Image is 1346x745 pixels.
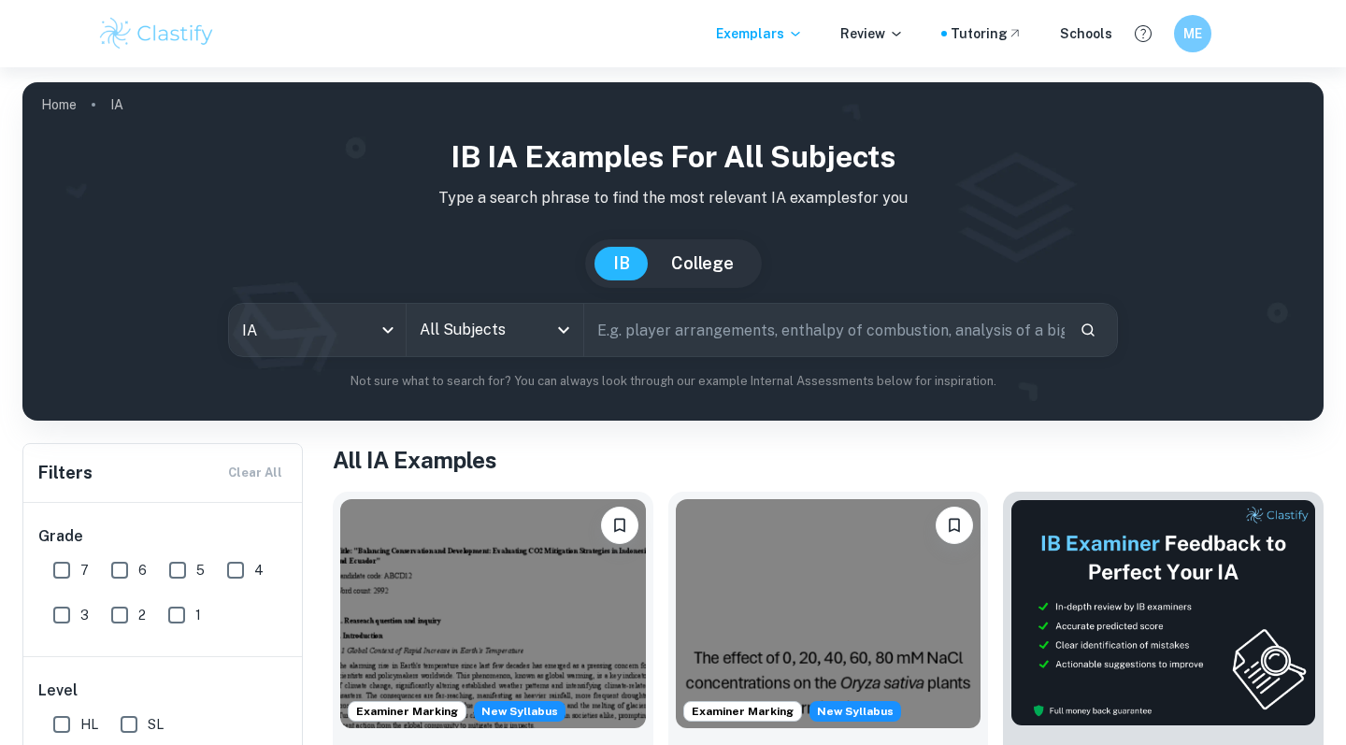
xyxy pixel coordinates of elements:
[196,560,205,580] span: 5
[80,560,89,580] span: 7
[229,304,406,356] div: IA
[340,499,646,728] img: ESS IA example thumbnail: To what extent do CO2 emissions contribu
[37,135,1309,179] h1: IB IA examples for all subjects
[594,247,649,280] button: IB
[551,317,577,343] button: Open
[38,525,289,548] h6: Grade
[1010,499,1316,726] img: Thumbnail
[676,499,981,728] img: ESS IA example thumbnail: To what extent do diPerent NaCl concentr
[37,372,1309,391] p: Not sure what to search for? You can always look through our example Internal Assessments below f...
[1072,314,1104,346] button: Search
[809,701,901,722] div: Starting from the May 2026 session, the ESS IA requirements have changed. We created this exempla...
[38,460,93,486] h6: Filters
[333,443,1324,477] h1: All IA Examples
[110,94,123,115] p: IA
[936,507,973,544] button: Bookmark
[138,560,147,580] span: 6
[1182,23,1204,44] h6: ME
[684,703,801,720] span: Examiner Marking
[840,23,904,44] p: Review
[38,680,289,702] h6: Level
[1174,15,1211,52] button: ME
[80,714,98,735] span: HL
[41,92,77,118] a: Home
[601,507,638,544] button: Bookmark
[22,82,1324,421] img: profile cover
[951,23,1023,44] a: Tutoring
[1060,23,1112,44] a: Schools
[148,714,164,735] span: SL
[37,187,1309,209] p: Type a search phrase to find the most relevant IA examples for you
[584,304,1065,356] input: E.g. player arrangements, enthalpy of combustion, analysis of a big city...
[254,560,264,580] span: 4
[652,247,752,280] button: College
[474,701,566,722] div: Starting from the May 2026 session, the ESS IA requirements have changed. We created this exempla...
[716,23,803,44] p: Exemplars
[97,15,216,52] img: Clastify logo
[80,605,89,625] span: 3
[349,703,465,720] span: Examiner Marking
[809,701,901,722] span: New Syllabus
[474,701,566,722] span: New Syllabus
[1127,18,1159,50] button: Help and Feedback
[138,605,146,625] span: 2
[195,605,201,625] span: 1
